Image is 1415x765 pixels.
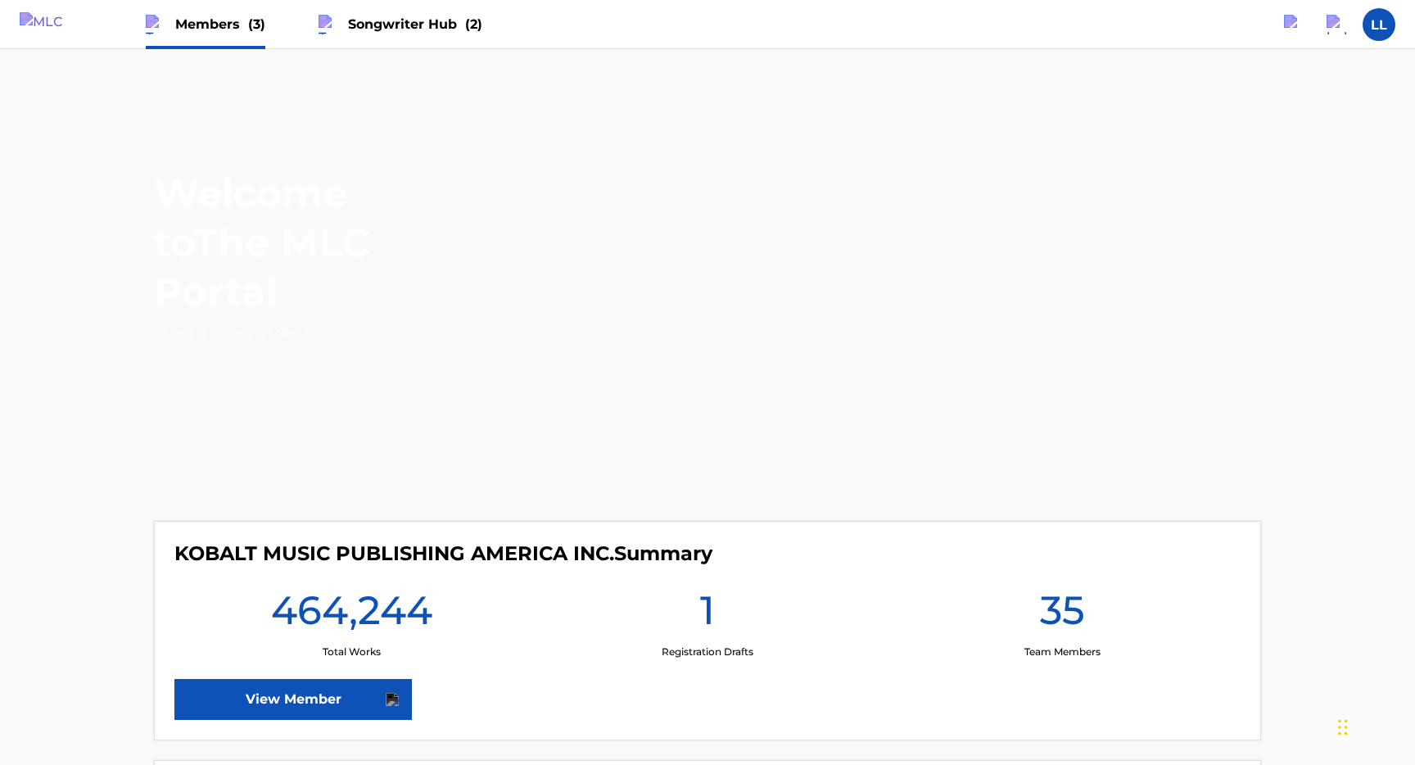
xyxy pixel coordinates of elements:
[1320,8,1353,41] div: Help
[1363,8,1395,41] div: User Menu
[174,541,712,566] h4: KOBALT MUSIC PUBLISHING AMERICA INC.
[174,679,412,720] a: View Member
[154,326,438,341] p: It's time to Connect to Collect™!
[465,16,482,32] span: (2)
[175,15,265,34] span: Members
[662,645,753,659] p: Registration Drafts
[1040,586,1085,645] h1: 35
[1024,645,1101,659] p: Team Members
[386,693,399,706] img: f7272a7cc735f4ea7f67.svg
[146,15,165,34] img: Top Rightsholders
[1338,703,1348,752] div: Drag
[154,169,460,316] h1: Welcome to The MLC Portal
[1333,686,1415,765] iframe: Chat Widget
[20,12,83,36] img: MLC Logo
[1284,15,1304,34] img: search
[319,15,338,34] img: Top Rightsholders
[248,16,265,32] span: (3)
[348,15,482,34] span: Songwriter Hub
[1277,8,1310,41] a: Public Search
[271,586,432,645] h1: 464,244
[323,645,381,659] p: Total Works
[1327,15,1346,34] img: help
[700,586,715,645] h1: 1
